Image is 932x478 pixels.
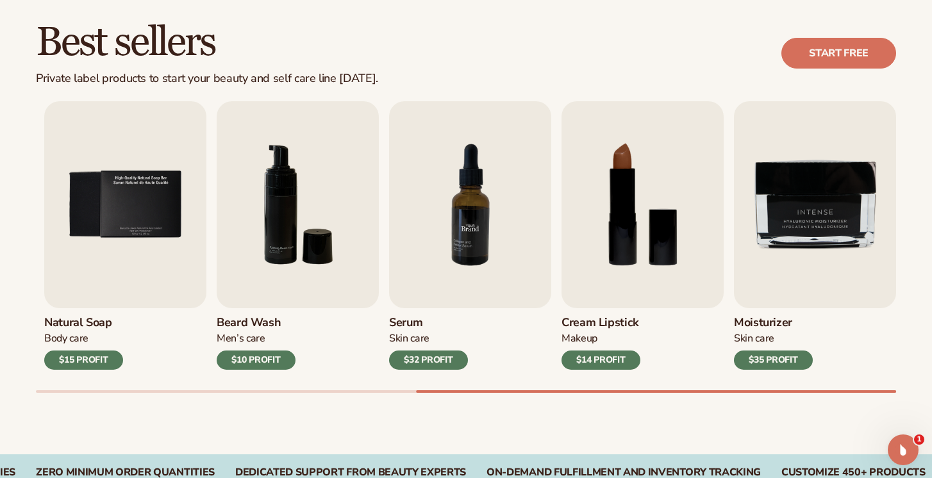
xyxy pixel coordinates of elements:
[734,101,896,370] a: 9 / 9
[389,332,468,345] div: Skin Care
[781,38,896,69] a: Start free
[562,350,640,370] div: $14 PROFIT
[734,316,813,330] h3: Moisturizer
[217,101,379,370] a: 6 / 9
[217,332,295,345] div: Men’s Care
[914,434,924,445] span: 1
[217,350,295,370] div: $10 PROFIT
[217,316,295,330] h3: Beard Wash
[562,316,640,330] h3: Cream Lipstick
[389,101,551,370] a: 7 / 9
[562,101,724,370] a: 8 / 9
[562,332,640,345] div: Makeup
[734,332,813,345] div: Skin Care
[44,350,123,370] div: $15 PROFIT
[389,316,468,330] h3: Serum
[36,21,378,64] h2: Best sellers
[44,101,206,370] a: 5 / 9
[389,101,551,308] img: Shopify Image 8
[44,332,123,345] div: Body Care
[36,72,378,86] div: Private label products to start your beauty and self care line [DATE].
[734,350,813,370] div: $35 PROFIT
[888,434,919,465] iframe: Intercom live chat
[389,350,468,370] div: $32 PROFIT
[44,316,123,330] h3: Natural Soap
